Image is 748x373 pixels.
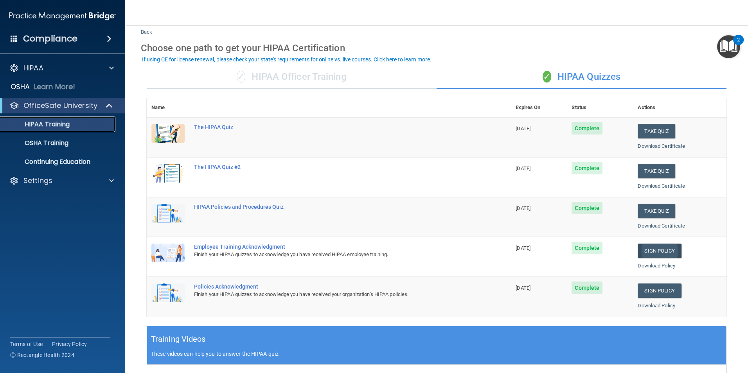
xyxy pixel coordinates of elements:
div: HIPAA Policies and Procedures Quiz [194,204,472,210]
span: Complete [572,202,602,214]
button: Take Quiz [638,164,675,178]
a: Download Certificate [638,223,685,229]
span: Complete [572,122,602,134]
div: Policies Acknowledgment [194,283,472,290]
p: Learn More! [34,82,76,91]
th: Actions [633,98,726,117]
div: Finish your HIPAA quizzes to acknowledge you have received your organization’s HIPAA policies. [194,290,472,299]
span: Ⓒ Rectangle Health 2024 [10,351,74,359]
a: Back [141,20,152,35]
a: Download Certificate [638,183,685,189]
div: The HIPAA Quiz [194,124,472,130]
a: Download Policy [638,263,675,269]
a: HIPAA [9,63,114,73]
span: ✓ [543,71,551,82]
a: Sign Policy [638,283,681,298]
a: Sign Policy [638,244,681,258]
p: OfficeSafe University [23,101,97,110]
th: Status [567,98,633,117]
a: Settings [9,176,114,185]
span: [DATE] [516,285,530,291]
p: HIPAA Training [5,120,70,128]
div: 2 [737,40,740,50]
th: Name [147,98,189,117]
button: Open Resource Center, 2 new notifications [717,35,740,58]
span: [DATE] [516,126,530,131]
div: Choose one path to get your HIPAA Certification [141,37,732,59]
a: Privacy Policy [52,340,87,348]
a: Terms of Use [10,340,43,348]
p: Settings [23,176,52,185]
iframe: Drift Widget Chat Controller [613,317,739,349]
span: Complete [572,282,602,294]
h4: Compliance [23,33,77,44]
span: [DATE] [516,205,530,211]
span: [DATE] [516,165,530,171]
div: HIPAA Officer Training [147,65,437,89]
h5: Training Videos [151,332,206,346]
button: Take Quiz [638,124,675,138]
span: Complete [572,162,602,174]
p: OSHA Training [5,139,68,147]
th: Expires On [511,98,567,117]
a: OfficeSafe University [9,101,113,110]
img: PMB logo [9,8,116,24]
span: Complete [572,242,602,254]
div: The HIPAA Quiz #2 [194,164,472,170]
div: HIPAA Quizzes [437,65,726,89]
p: HIPAA [23,63,43,73]
span: ✓ [237,71,245,82]
span: [DATE] [516,245,530,251]
div: If using CE for license renewal, please check your state's requirements for online vs. live cours... [142,57,432,62]
div: Finish your HIPAA quizzes to acknowledge you have received HIPAA employee training. [194,250,472,259]
a: Download Policy [638,303,675,308]
a: Download Certificate [638,143,685,149]
button: If using CE for license renewal, please check your state's requirements for online vs. live cours... [141,56,433,63]
button: Take Quiz [638,204,675,218]
p: OSHA [11,82,30,91]
p: These videos can help you to answer the HIPAA quiz [151,351,722,357]
p: Continuing Education [5,158,112,166]
div: Employee Training Acknowledgment [194,244,472,250]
